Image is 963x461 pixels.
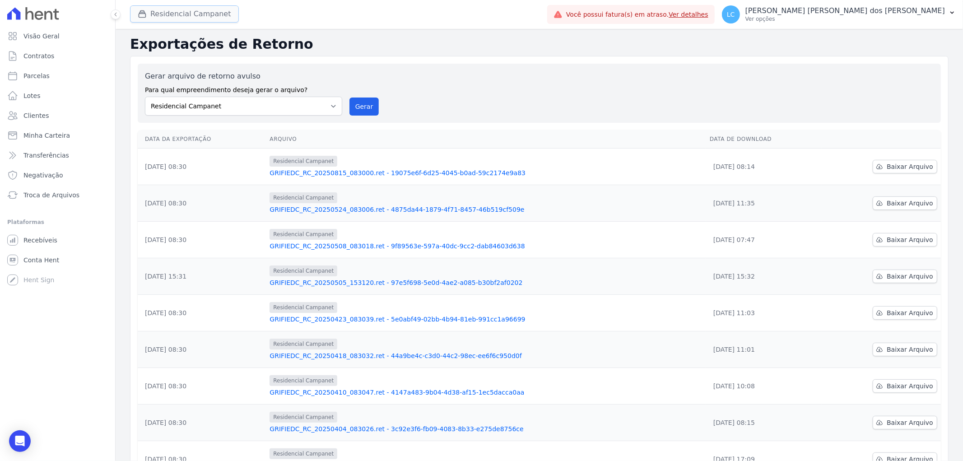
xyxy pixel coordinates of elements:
a: Baixar Arquivo [873,306,937,320]
span: Residencial Campanet [270,229,337,240]
a: Contratos [4,47,112,65]
a: Baixar Arquivo [873,160,937,173]
a: Conta Hent [4,251,112,269]
a: Visão Geral [4,27,112,45]
span: Baixar Arquivo [887,418,933,427]
a: Transferências [4,146,112,164]
a: GRIFIEDC_RC_20250423_083039.ret - 5e0abf49-02bb-4b94-81eb-991cc1a96699 [270,315,702,324]
a: Ver detalhes [669,11,708,18]
span: Residencial Campanet [270,265,337,276]
a: Lotes [4,87,112,105]
td: [DATE] 08:14 [706,149,822,185]
a: GRIFIEDC_RC_20250410_083047.ret - 4147a483-9b04-4d38-af15-1ec5dacca0aa [270,388,702,397]
a: Clientes [4,107,112,125]
td: [DATE] 15:32 [706,258,822,295]
a: Troca de Arquivos [4,186,112,204]
a: Baixar Arquivo [873,416,937,429]
label: Para qual empreendimento deseja gerar o arquivo? [145,82,342,95]
a: Parcelas [4,67,112,85]
span: Recebíveis [23,236,57,245]
td: [DATE] 15:31 [138,258,266,295]
a: Minha Carteira [4,126,112,144]
a: GRIFIEDC_RC_20250815_083000.ret - 19075e6f-6d25-4045-b0ad-59c2174e9a83 [270,168,702,177]
a: Baixar Arquivo [873,379,937,393]
h2: Exportações de Retorno [130,36,949,52]
span: Baixar Arquivo [887,235,933,244]
a: Baixar Arquivo [873,233,937,247]
p: Ver opções [745,15,945,23]
span: Baixar Arquivo [887,345,933,354]
td: [DATE] 11:01 [706,331,822,368]
span: Residencial Campanet [270,375,337,386]
a: GRIFIEDC_RC_20250505_153120.ret - 97e5f698-5e0d-4ae2-a085-b30bf2af0202 [270,278,702,287]
span: Residencial Campanet [270,156,337,167]
td: [DATE] 08:30 [138,185,266,222]
th: Data da Exportação [138,130,266,149]
span: Baixar Arquivo [887,199,933,208]
a: Negativação [4,166,112,184]
span: Baixar Arquivo [887,308,933,317]
button: Gerar [349,98,379,116]
td: [DATE] 08:30 [138,295,266,331]
span: Residencial Campanet [270,192,337,203]
span: Negativação [23,171,63,180]
span: Baixar Arquivo [887,162,933,171]
td: [DATE] 07:47 [706,222,822,258]
a: GRIFIEDC_RC_20250418_083032.ret - 44a9be4c-c3d0-44c2-98ec-ee6f6c950d0f [270,351,702,360]
a: Baixar Arquivo [873,196,937,210]
div: Open Intercom Messenger [9,430,31,452]
span: Você possui fatura(s) em atraso. [566,10,708,19]
span: Transferências [23,151,69,160]
span: Baixar Arquivo [887,382,933,391]
td: [DATE] 08:30 [138,149,266,185]
span: Residencial Campanet [270,412,337,423]
span: Conta Hent [23,256,59,265]
span: Residencial Campanet [270,448,337,459]
span: Residencial Campanet [270,339,337,349]
a: Baixar Arquivo [873,270,937,283]
td: [DATE] 11:35 [706,185,822,222]
td: [DATE] 08:30 [138,331,266,368]
button: Residencial Campanet [130,5,239,23]
span: LC [727,11,735,18]
a: Recebíveis [4,231,112,249]
a: GRIFIEDC_RC_20250524_083006.ret - 4875da44-1879-4f71-8457-46b519cf509e [270,205,702,214]
p: [PERSON_NAME] [PERSON_NAME] dos [PERSON_NAME] [745,6,945,15]
td: [DATE] 11:03 [706,295,822,331]
td: [DATE] 08:30 [138,222,266,258]
a: GRIFIEDC_RC_20250508_083018.ret - 9f89563e-597a-40dc-9cc2-dab84603d638 [270,242,702,251]
span: Residencial Campanet [270,302,337,313]
span: Minha Carteira [23,131,70,140]
a: Baixar Arquivo [873,343,937,356]
th: Arquivo [266,130,706,149]
div: Plataformas [7,217,108,228]
label: Gerar arquivo de retorno avulso [145,71,342,82]
td: [DATE] 08:30 [138,368,266,405]
td: [DATE] 08:30 [138,405,266,441]
span: Lotes [23,91,41,100]
td: [DATE] 10:08 [706,368,822,405]
span: Visão Geral [23,32,60,41]
td: [DATE] 08:15 [706,405,822,441]
span: Troca de Arquivos [23,191,79,200]
th: Data de Download [706,130,822,149]
span: Clientes [23,111,49,120]
span: Contratos [23,51,54,61]
button: LC [PERSON_NAME] [PERSON_NAME] dos [PERSON_NAME] Ver opções [715,2,963,27]
span: Baixar Arquivo [887,272,933,281]
a: GRIFIEDC_RC_20250404_083026.ret - 3c92e3f6-fb09-4083-8b33-e275de8756ce [270,424,702,433]
span: Parcelas [23,71,50,80]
